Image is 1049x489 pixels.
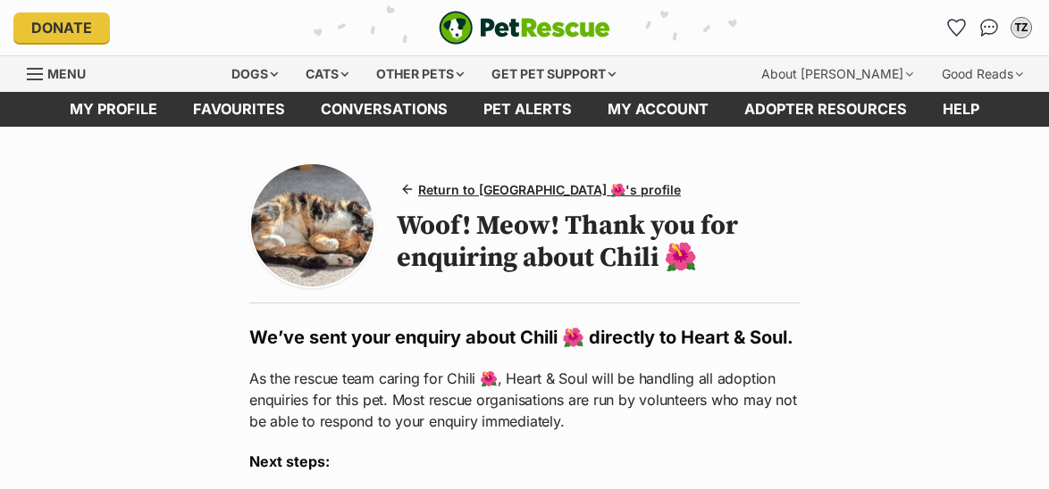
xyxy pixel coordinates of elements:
[27,56,98,88] a: Menu
[1007,13,1036,42] button: My account
[943,13,1036,42] ul: Account quick links
[925,92,997,127] a: Help
[219,56,290,92] div: Dogs
[1012,19,1030,37] div: TZ
[303,92,466,127] a: conversations
[590,92,726,127] a: My account
[175,92,303,127] a: Favourites
[397,210,800,274] h1: Woof! Meow! Thank you for enquiring about Chili 🌺
[13,12,110,43] a: Donate
[466,92,590,127] a: Pet alerts
[293,56,361,92] div: Cats
[52,92,175,127] a: My profile
[397,177,688,203] a: Return to [GEOGRAPHIC_DATA] 🌺's profile
[726,92,925,127] a: Adopter resources
[249,451,800,472] h3: Next steps:
[439,11,610,45] a: PetRescue
[249,325,800,350] h2: We’ve sent your enquiry about Chili 🌺 directly to Heart & Soul.
[418,180,681,199] span: Return to [GEOGRAPHIC_DATA] 🌺's profile
[364,56,476,92] div: Other pets
[980,19,999,37] img: chat-41dd97257d64d25036548639549fe6c8038ab92f7586957e7f3b1b290dea8141.svg
[975,13,1003,42] a: Conversations
[439,11,610,45] img: logo-e224e6f780fb5917bec1dbf3a21bbac754714ae5b6737aabdf751b685950b380.svg
[749,56,926,92] div: About [PERSON_NAME]
[249,368,800,432] p: As the rescue team caring for Chili 🌺, Heart & Soul will be handling all adoption enquiries for t...
[251,164,373,286] img: Photo of Chili 🌺
[929,56,1036,92] div: Good Reads
[943,13,971,42] a: Favourites
[479,56,628,92] div: Get pet support
[47,66,86,81] span: Menu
